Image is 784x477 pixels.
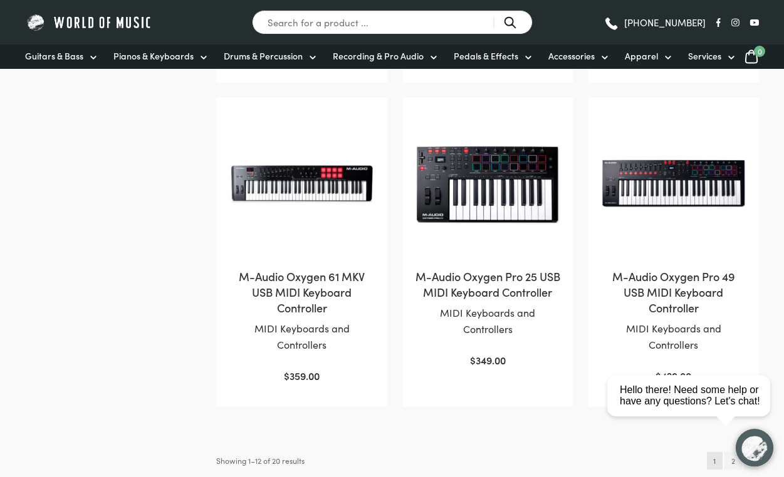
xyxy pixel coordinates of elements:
h2: M-Audio Oxygen Pro 25 USB MIDI Keyboard Controller [415,269,561,300]
a: [PHONE_NUMBER] [604,13,706,32]
a: M-Audio Oxygen Pro 49 USB MIDI Keyboard ControllerMIDI Keyboards and Controllers $429.00 [600,110,746,384]
input: Search for a product ... [252,10,533,34]
span: Apparel [625,49,658,63]
h2: M-Audio Oxygen Pro 49 USB MIDI Keyboard Controller [600,269,746,316]
a: M-Audio Oxygen Pro 25 USB MIDI Keyboard ControllerMIDI Keyboards and Controllers $349.00 [415,110,561,368]
span: $ [470,353,476,367]
p: MIDI Keyboards and Controllers [415,305,561,337]
span: Accessories [548,49,595,63]
a: M-Audio Oxygen 61 MKV USB MIDI Keyboard ControllerMIDI Keyboards and Controllers $359.00 [229,110,375,384]
span: $ [284,369,290,382]
bdi: 359.00 [284,369,320,382]
span: [PHONE_NUMBER] [624,18,706,27]
span: Drums & Percussion [224,49,303,63]
span: Recording & Pro Audio [333,49,424,63]
p: MIDI Keyboards and Controllers [600,321,746,353]
span: Pianos & Keyboards [113,49,194,63]
span: Pedals & Effects [454,49,518,63]
p: Showing 1–12 of 20 results [216,452,305,469]
bdi: 349.00 [470,353,506,367]
p: MIDI Keyboards and Controllers [229,321,375,353]
span: Services [688,49,721,63]
img: M-Audio Oxygen Pro 25 USB MIDI Keyboard Controller [415,110,561,256]
img: M-Audio Oxygen Pro 49 USB MIDI Keyboard Controller Front [600,110,746,256]
img: World of Music [25,13,154,32]
iframe: Chat with our support team [602,339,784,477]
h2: M-Audio Oxygen 61 MKV USB MIDI Keyboard Controller [229,269,375,316]
span: 0 [754,46,765,57]
span: Guitars & Bass [25,49,83,63]
img: M-Audio Oxygen Pro 61 MKV USB MIDI Keyboard Controller Front [229,110,375,256]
